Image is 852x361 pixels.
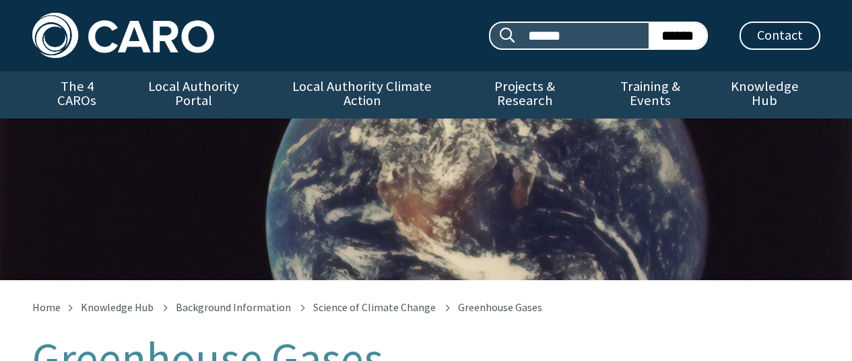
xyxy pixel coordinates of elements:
a: Training & Events [591,71,709,119]
a: Home [32,300,61,314]
a: Background Information [176,300,291,314]
a: Knowledge Hub [709,71,820,119]
a: Local Authority Portal [122,71,266,119]
a: Projects & Research [458,71,591,119]
span: Greenhouse Gases [458,300,542,314]
a: Knowledge Hub [81,300,154,314]
a: Contact [740,22,820,50]
img: Caro logo [32,13,214,58]
a: Local Authority Climate Action [266,71,458,119]
a: Science of Climate Change [313,300,436,314]
a: The 4 CAROs [32,71,122,119]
